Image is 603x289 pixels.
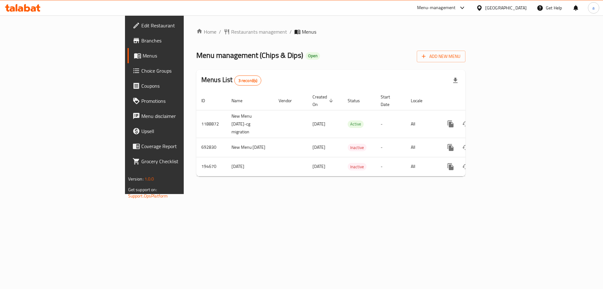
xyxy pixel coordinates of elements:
span: [DATE] [312,162,325,170]
span: Start Date [381,93,398,108]
span: Menu disclaimer [141,112,221,120]
a: Menu disclaimer [128,108,226,124]
span: 1.0.0 [144,175,154,183]
span: Version: [128,175,144,183]
span: Edit Restaurant [141,22,221,29]
span: Choice Groups [141,67,221,75]
button: Change Status [458,116,473,131]
span: Active [348,120,364,128]
a: Restaurants management [224,28,287,36]
th: Actions [438,91,508,110]
span: Grocery Checklist [141,158,221,165]
span: Menus [302,28,316,36]
span: Add New Menu [422,53,460,60]
button: more [443,116,458,131]
a: Promotions [128,93,226,108]
a: Menus [128,48,226,63]
td: All [406,110,438,138]
li: / [290,28,292,36]
button: more [443,159,458,174]
span: Branches [141,37,221,44]
td: - [376,110,406,138]
span: Restaurants management [231,28,287,36]
div: Open [306,52,320,60]
span: Coverage Report [141,142,221,150]
td: All [406,138,438,157]
span: Get support on: [128,186,157,194]
span: Menus [143,52,221,59]
span: 3 record(s) [235,78,261,84]
span: Open [306,53,320,58]
button: Add New Menu [417,51,465,62]
button: Change Status [458,140,473,155]
div: [GEOGRAPHIC_DATA] [485,4,527,11]
button: more [443,140,458,155]
span: a [592,4,595,11]
button: Change Status [458,159,473,174]
div: Menu-management [417,4,456,12]
td: New Menu [DATE] [226,138,274,157]
td: - [376,138,406,157]
span: ID [201,97,213,104]
span: Menu management ( Chips & Dips ) [196,48,303,62]
span: Inactive [348,163,367,170]
td: New Menu [DATE]-cg migration [226,110,274,138]
a: Support.OpsPlatform [128,192,168,200]
span: Locale [411,97,431,104]
div: Export file [448,73,463,88]
a: Branches [128,33,226,48]
h2: Menus List [201,75,261,86]
a: Choice Groups [128,63,226,78]
td: - [376,157,406,176]
a: Upsell [128,124,226,139]
a: Edit Restaurant [128,18,226,33]
table: enhanced table [196,91,508,176]
td: All [406,157,438,176]
td: [DATE] [226,157,274,176]
span: Upsell [141,127,221,135]
span: Name [231,97,251,104]
a: Coupons [128,78,226,93]
span: [DATE] [312,143,325,151]
span: Inactive [348,144,367,151]
span: Status [348,97,368,104]
span: Created On [312,93,335,108]
div: Total records count [234,75,262,86]
nav: breadcrumb [196,28,465,36]
span: Coupons [141,82,221,90]
a: Coverage Report [128,139,226,154]
span: Vendor [279,97,300,104]
span: Promotions [141,97,221,105]
span: [DATE] [312,120,325,128]
a: Grocery Checklist [128,154,226,169]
